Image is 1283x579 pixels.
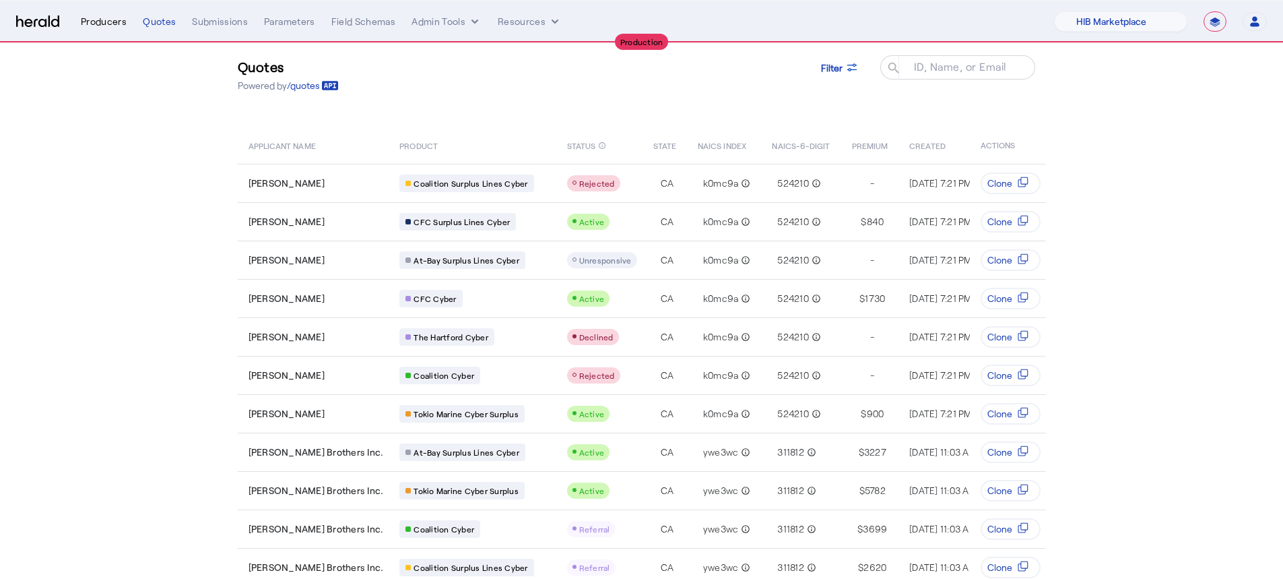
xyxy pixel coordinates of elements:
p: Powered by [238,79,339,92]
span: Active [579,486,605,495]
span: The Hartford Cyber [414,332,488,342]
span: CA [661,369,674,382]
button: Clone [981,518,1041,540]
mat-icon: info_outline [738,253,750,267]
div: Submissions [192,15,248,28]
span: 524210 [777,330,809,344]
span: [PERSON_NAME] Brothers Inc. [249,561,384,574]
button: Clone [981,326,1041,348]
mat-icon: info_outline [804,561,816,574]
button: Clone [981,288,1041,309]
span: $ [861,407,866,421]
span: At-Bay Surplus Lines Cyber [414,447,519,458]
span: Clone [987,446,1012,459]
span: CREATED [909,138,946,152]
span: STATE [653,138,676,152]
span: ywe3wc [703,561,739,574]
div: Field Schemas [331,15,396,28]
span: CA [661,484,674,497]
div: Quotes [143,15,176,28]
span: CFC Cyber [414,293,456,304]
img: Herald Logo [16,16,59,28]
span: Active [579,217,605,226]
span: Unresponsive [579,255,632,265]
span: k0mc9a [703,407,739,421]
span: Clone [987,215,1012,228]
span: $ [859,484,865,497]
span: Clone [987,522,1012,536]
mat-icon: info_outline [809,253,821,267]
span: Active [579,409,605,419]
span: $ [858,561,863,574]
mat-icon: info_outline [804,484,816,497]
span: k0mc9a [703,369,739,382]
span: 2620 [863,561,886,574]
span: [PERSON_NAME] [249,177,325,190]
span: [PERSON_NAME] [249,292,325,305]
span: Rejected [579,179,615,188]
span: CA [661,330,674,344]
span: [DATE] 7:21 PM [909,293,972,304]
span: Clone [987,484,1012,497]
span: - [870,253,874,267]
span: CA [661,215,674,228]
span: Coalition Surplus Lines Cyber [414,562,527,573]
span: [PERSON_NAME] [249,330,325,344]
mat-icon: info_outline [809,330,821,344]
span: Clone [987,292,1012,305]
span: 311812 [777,446,804,459]
span: 524210 [777,215,809,228]
span: Clone [987,561,1012,574]
mat-icon: info_outline [738,446,750,459]
span: 311812 [777,561,804,574]
mat-icon: info_outline [738,215,750,228]
span: PRODUCT [399,138,438,152]
span: [PERSON_NAME] [249,215,325,228]
a: /quotes [287,79,339,92]
span: Coalition Cyber [414,524,474,535]
span: k0mc9a [703,253,739,267]
span: CA [661,561,674,574]
span: NAICS-6-DIGIT [772,138,830,152]
span: Tokio Marine Cyber Surplus [414,408,519,419]
mat-icon: info_outline [738,561,750,574]
span: $ [861,215,866,228]
button: Filter [810,55,869,80]
button: Clone [981,173,1041,194]
span: $ [857,522,863,536]
span: ywe3wc [703,446,739,459]
span: [DATE] 7:21 PM [909,216,972,227]
span: - [870,369,874,382]
th: ACTIONS [969,126,1046,164]
span: CA [661,177,674,190]
span: Coalition Cyber [414,370,474,381]
span: k0mc9a [703,330,739,344]
mat-icon: info_outline [738,292,750,305]
span: [PERSON_NAME] [249,369,325,382]
span: 311812 [777,484,804,497]
span: [DATE] 7:21 PM [909,331,972,342]
span: k0mc9a [703,215,739,228]
span: CA [661,446,674,459]
span: [DATE] 11:03 AM [909,485,977,496]
span: [DATE] 7:21 PM [909,254,972,266]
span: Tokio Marine Cyber Surplus [414,485,519,496]
span: 840 [867,215,884,228]
span: Filter [821,61,843,75]
button: Resources dropdown menu [498,15,562,28]
button: Clone [981,403,1041,425]
button: Clone [981,480,1041,501]
span: 524210 [777,253,809,267]
span: NAICS INDEX [698,138,746,152]
div: Production [615,34,669,50]
span: Rejected [579,371,615,380]
span: $ [859,292,865,305]
span: 1730 [865,292,885,305]
span: CA [661,522,674,536]
span: Clone [987,177,1012,190]
span: PREMIUM [852,138,888,152]
mat-icon: info_outline [809,369,821,382]
span: Clone [987,253,1012,267]
span: [DATE] 11:03 AM [909,523,977,535]
span: 524210 [777,292,809,305]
